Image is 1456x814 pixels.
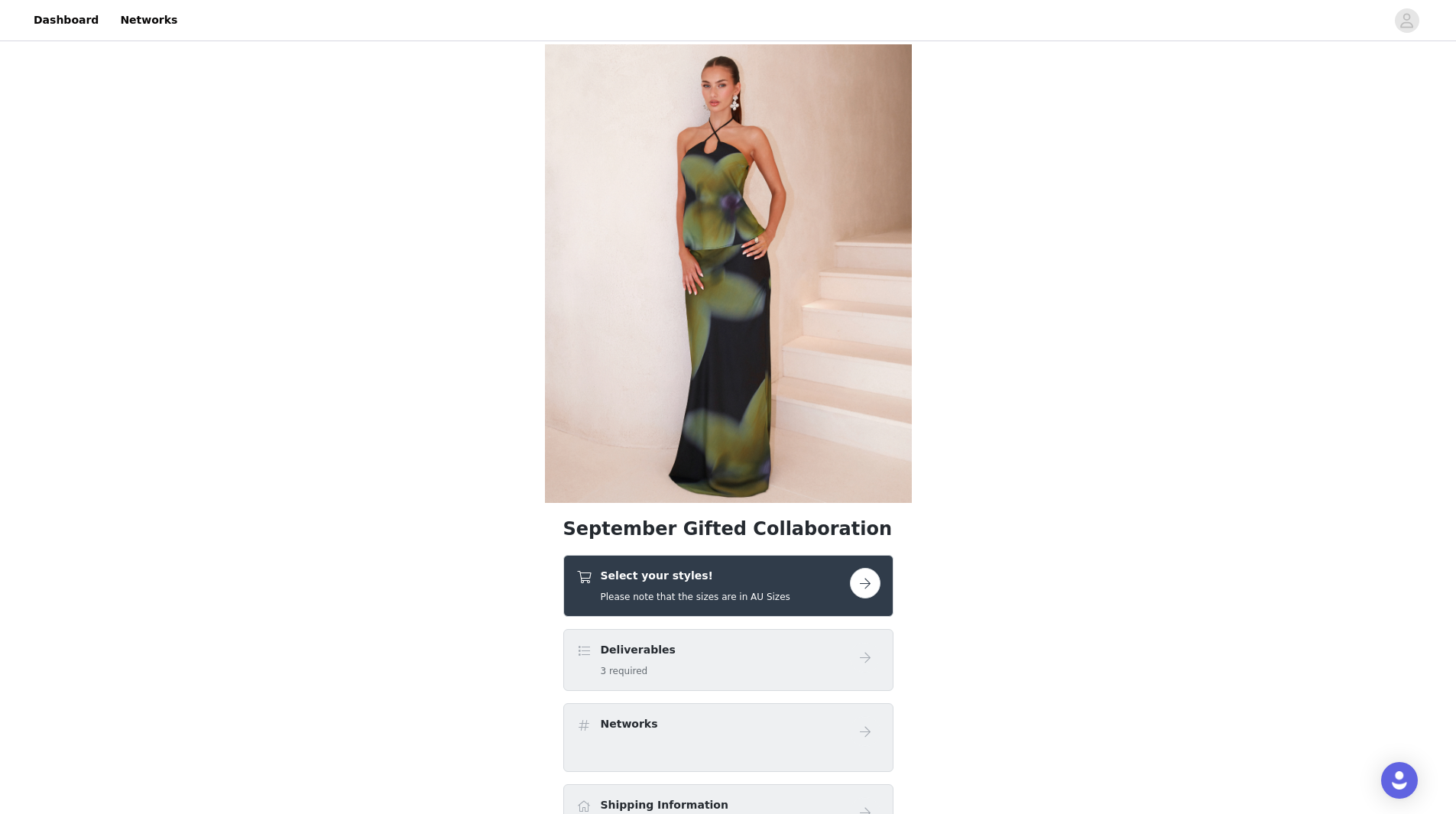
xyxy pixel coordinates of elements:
h4: Select your styles! [601,568,790,584]
a: Networks [111,3,186,37]
div: Select your styles! [563,555,893,617]
h4: Networks [601,716,658,732]
h5: 3 required [601,664,676,678]
h1: September Gifted Collaboration [563,515,893,543]
div: Deliverables [563,629,893,691]
img: campaign image [545,44,912,503]
h4: Shipping Information [601,797,728,813]
h4: Deliverables [601,642,676,658]
a: Dashboard [24,3,108,37]
div: Open Intercom Messenger [1381,762,1418,799]
h5: Please note that the sizes are in AU Sizes [601,590,790,604]
div: Networks [563,703,893,772]
div: avatar [1399,8,1414,33]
